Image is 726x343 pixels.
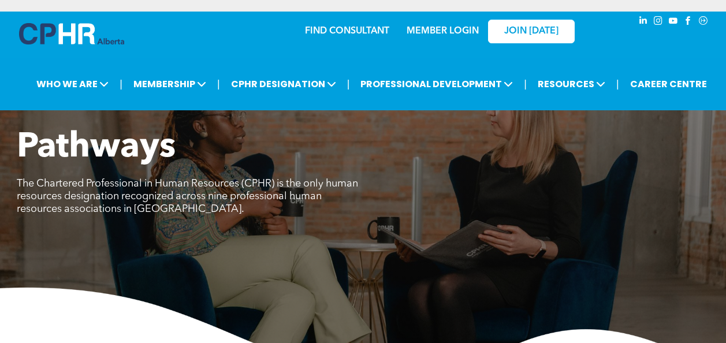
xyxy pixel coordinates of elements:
[19,23,124,44] img: A blue and white logo for cp alberta
[17,131,176,165] span: Pathways
[667,14,680,30] a: youtube
[627,73,710,95] a: CAREER CENTRE
[637,14,650,30] a: linkedin
[228,73,340,95] span: CPHR DESIGNATION
[357,73,516,95] span: PROFESSIONAL DEVELOPMENT
[217,72,220,96] li: |
[120,72,122,96] li: |
[347,72,350,96] li: |
[697,14,710,30] a: Social network
[682,14,695,30] a: facebook
[534,73,609,95] span: RESOURCES
[504,26,559,37] span: JOIN [DATE]
[305,27,389,36] a: FIND CONSULTANT
[488,20,575,43] a: JOIN [DATE]
[17,178,358,214] span: The Chartered Professional in Human Resources (CPHR) is the only human resources designation reco...
[130,73,210,95] span: MEMBERSHIP
[652,14,665,30] a: instagram
[616,72,619,96] li: |
[407,27,479,36] a: MEMBER LOGIN
[524,72,527,96] li: |
[33,73,112,95] span: WHO WE ARE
